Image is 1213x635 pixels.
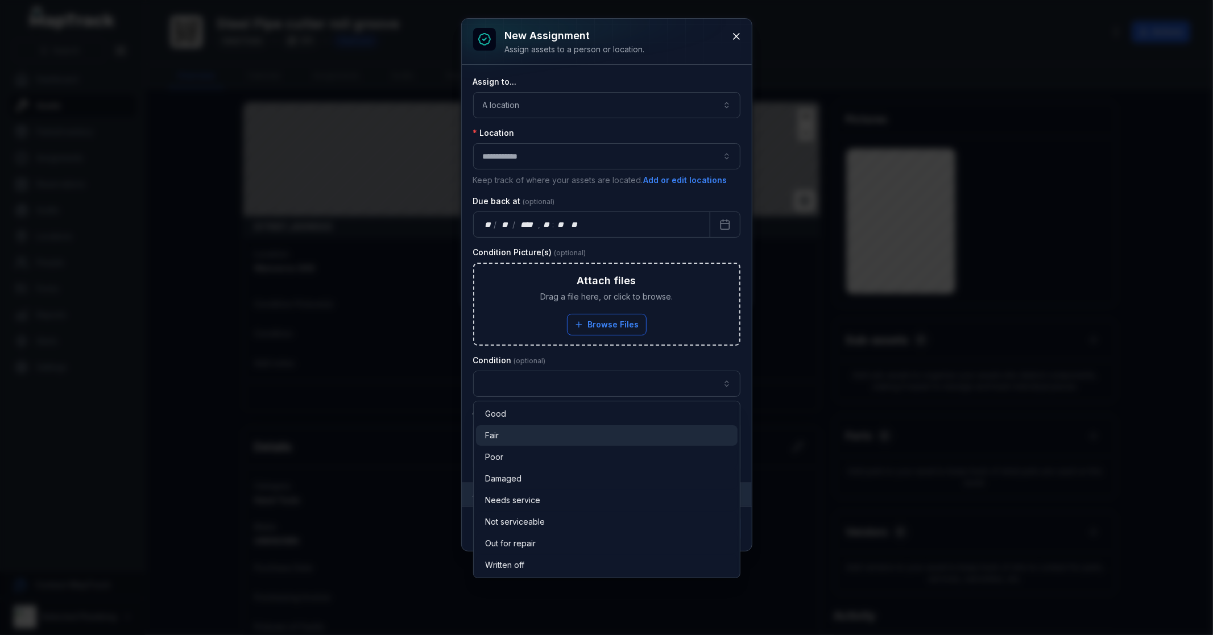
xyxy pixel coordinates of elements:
span: Not serviceable [485,516,545,528]
span: Poor [485,451,503,463]
span: Needs service [485,495,540,506]
span: Damaged [485,473,521,484]
span: Good [485,408,506,420]
span: Out for repair [485,538,536,549]
span: Written off [485,559,524,571]
span: Fair [485,430,499,441]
